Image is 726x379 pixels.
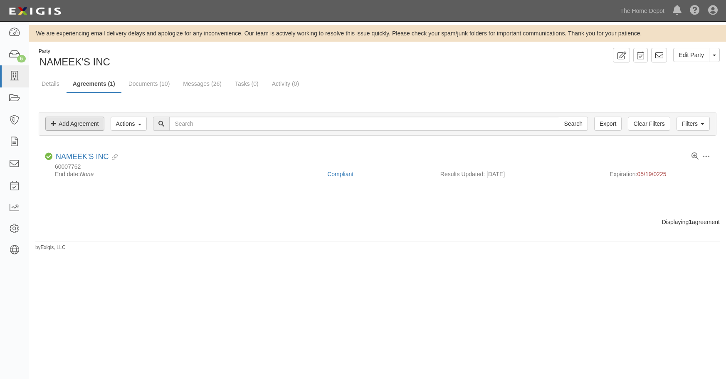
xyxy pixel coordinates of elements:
[169,117,559,131] input: Search
[45,117,104,131] a: Add Agreement
[56,152,118,162] div: NAMEEK'S INC
[80,171,94,177] em: None
[177,75,228,92] a: Messages (26)
[35,75,66,92] a: Details
[39,48,110,55] div: Party
[116,120,135,127] span: Actions
[559,117,588,131] input: Search
[35,244,66,251] small: by
[40,56,110,67] span: NAMEEK'S INC
[45,163,710,170] div: 60007762
[35,48,371,69] div: NAMEEK'S INC
[17,55,26,62] div: 6
[616,2,669,19] a: The Home Depot
[41,244,66,250] a: Exigis, LLC
[637,171,666,177] span: 05/19/0225
[56,152,109,161] a: NAMEEK'S INC
[677,117,710,131] a: Filters
[111,117,147,131] button: Actions
[691,153,699,160] a: View results summary
[45,153,52,160] i: Compliant
[6,4,64,19] img: logo-5460c22ac91f19d4615b14bd174203de0afe785f0fc80cf4dbbc73dc1793850b.png
[690,6,700,16] i: Help Center - Complianz
[45,170,321,178] div: End date:
[109,155,118,160] i: Evidence Linked
[610,170,710,178] div: Expiration:
[229,75,265,92] a: Tasks (0)
[628,117,670,131] a: Clear Filters
[67,75,121,93] a: Agreements (1)
[122,75,176,92] a: Documents (10)
[266,75,305,92] a: Activity (0)
[29,29,726,37] div: We are experiencing email delivery delays and apologize for any inconvenience. Our team is active...
[673,48,709,62] a: Edit Party
[594,117,622,131] a: Export
[327,171,353,177] a: Compliant
[689,219,692,225] b: 1
[29,218,726,226] div: Displaying agreement
[440,170,598,178] div: Results Updated: [DATE]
